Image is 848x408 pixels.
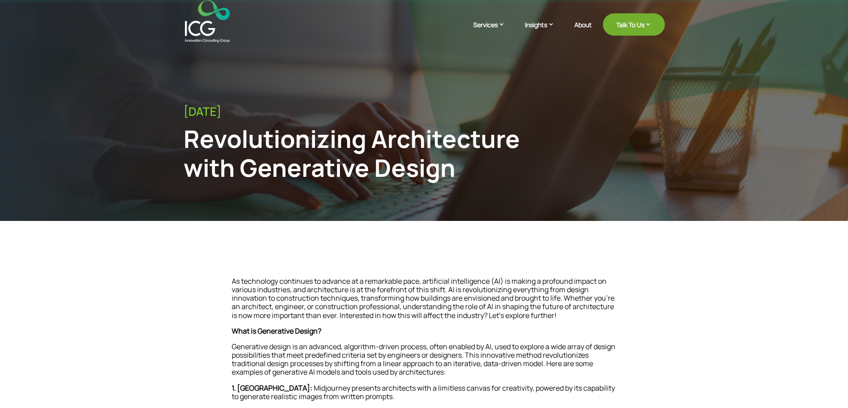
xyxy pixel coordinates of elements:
div: [DATE] [184,105,665,118]
strong: 1. [GEOGRAPHIC_DATA]: [232,383,314,393]
strong: What is Generative Design? [232,326,321,336]
a: About [574,21,592,42]
div: Chat-Widget [700,312,848,408]
a: Insights [525,20,563,42]
p: As technology continues to advance at a remarkable pace, artificial intelligence (AI) is making a... [232,277,617,327]
p: Midjourney presents architects with a limitless canvas for creativity, powered by its capability ... [232,384,617,408]
p: Generative design is an advanced, algorithm-driven process, often enabled by AI, used to explore ... [232,343,617,384]
a: Talk To Us [603,13,665,36]
a: Services [473,20,514,42]
div: Revolutionizing Architecture with Generative Design [184,124,554,182]
iframe: Chat Widget [700,312,848,408]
